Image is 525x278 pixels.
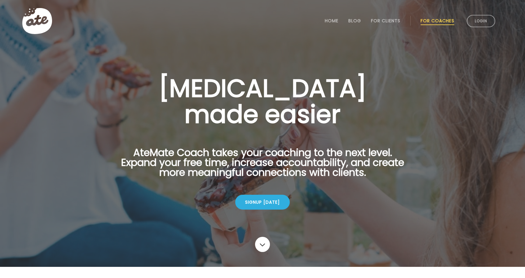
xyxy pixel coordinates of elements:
a: Login [467,15,495,27]
a: Blog [348,18,361,23]
a: Home [325,18,338,23]
p: AteMate Coach takes your coaching to the next level. Expand your free time, increase accountabili... [111,148,414,185]
h1: [MEDICAL_DATA] made easier [111,75,414,127]
a: For Clients [371,18,400,23]
a: For Coaches [421,18,454,23]
div: Signup [DATE] [235,195,290,210]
